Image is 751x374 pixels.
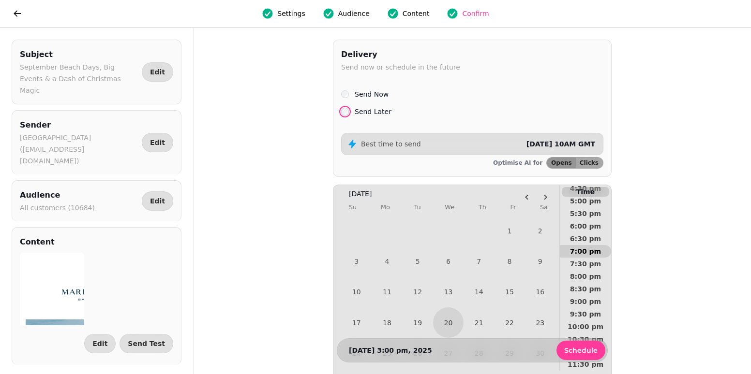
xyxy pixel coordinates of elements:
[349,345,432,355] p: [DATE] 3:00 pm, 2025
[568,323,603,330] span: 10:00 pm
[560,245,611,258] button: 7:00 pm
[361,139,421,149] p: Best time to send
[560,207,611,220] button: 5:30 pm
[128,340,165,347] span: Send Test
[341,246,372,276] button: Sunday, August 3rd, 2025
[381,199,390,216] th: Monday
[564,347,598,354] span: Schedule
[349,199,357,216] th: Sunday
[414,199,421,216] th: Tuesday
[277,9,305,18] span: Settings
[20,61,138,96] p: September Beach Days, Big Events & a Dash of Christmas Magic
[568,311,603,317] span: 9:30 pm
[560,295,611,308] button: 9:00 pm
[20,202,95,214] p: All customers (10684)
[150,198,165,204] span: Edit
[568,286,603,292] span: 8:30 pm
[560,232,611,245] button: 6:30 pm
[403,307,433,338] button: Tuesday, August 19th, 2025
[338,9,370,18] span: Audience
[150,69,165,75] span: Edit
[560,220,611,232] button: 6:00 pm
[142,133,173,152] button: Edit
[372,277,402,307] button: Monday, August 11th, 2025
[341,277,372,307] button: Sunday, August 10th, 2025
[341,48,460,61] h2: Delivery
[494,307,525,338] button: Friday, August 22nd, 2025
[150,139,165,146] span: Edit
[568,235,603,242] span: 6:30 pm
[372,246,402,276] button: Monday, August 4th, 2025
[355,106,391,117] label: Send Later
[540,199,548,216] th: Saturday
[525,216,556,246] button: Saturday, August 2nd, 2025
[525,307,556,338] button: Saturday, August 23rd, 2025
[493,159,542,167] p: Optimise AI for
[494,216,525,246] button: Friday, August 1st, 2025
[560,283,611,295] button: 8:30 pm
[464,277,494,307] button: Thursday, August 14th, 2025
[349,189,372,199] span: [DATE]
[355,88,389,100] label: Send Now
[20,132,138,167] p: [GEOGRAPHIC_DATA] ([EMAIL_ADDRESS][DOMAIN_NAME])
[403,277,433,307] button: Tuesday, August 12th, 2025
[510,199,516,216] th: Friday
[576,158,603,168] button: Clicks
[560,320,611,333] button: 10:00 pm
[494,246,525,276] button: Friday, August 8th, 2025
[568,198,603,204] span: 5:00 pm
[433,277,464,307] button: Wednesday, August 13th, 2025
[433,246,464,276] button: Wednesday, August 6th, 2025
[403,9,430,18] span: Content
[580,160,599,166] span: Clicks
[479,199,486,216] th: Thursday
[560,258,611,270] button: 7:30 pm
[20,118,138,132] h2: Sender
[568,223,603,230] span: 6:00 pm
[519,189,535,205] button: Go to the Previous Month
[568,361,603,368] span: 11:30 pm
[120,334,173,353] button: Send Test
[8,4,27,23] button: go back
[551,160,572,166] span: Opens
[341,307,372,338] button: Sunday, August 17th, 2025
[464,307,494,338] button: Thursday, August 21st, 2025
[142,62,173,82] button: Edit
[560,195,611,207] button: 5:00 pm
[526,140,595,148] span: [DATE] 10AM GMT
[537,189,554,205] button: Go to the Next Month
[20,188,95,202] h2: Audience
[20,48,138,61] h2: Subject
[92,340,107,347] span: Edit
[525,277,556,307] button: Saturday, August 16th, 2025
[20,235,55,249] h2: Content
[568,298,603,305] span: 9:00 pm
[568,210,603,217] span: 5:30 pm
[142,191,173,211] button: Edit
[341,61,460,73] p: Send now or schedule in the future
[464,246,494,276] button: Thursday, August 7th, 2025
[568,248,603,255] span: 7:00 pm
[560,308,611,320] button: 9:30 pm
[547,158,576,168] button: Opens
[462,9,489,18] span: Confirm
[562,187,609,197] p: Time
[560,358,611,371] button: 11:30 pm
[373,308,401,337] button: Today, Monday, August 18th, 2025
[403,246,433,276] button: Tuesday, August 5th, 2025
[494,277,525,307] button: Friday, August 15th, 2025
[568,336,603,343] span: 10:30 pm
[525,246,556,276] button: Saturday, August 9th, 2025
[568,273,603,280] span: 8:00 pm
[433,307,464,338] button: Wednesday, August 20th, 2025, selected
[560,333,611,345] button: 10:30 pm
[568,260,603,267] span: 7:30 pm
[445,199,454,216] th: Wednesday
[84,334,116,353] button: Edit
[560,270,611,283] button: 8:00 pm
[556,341,605,360] button: Schedule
